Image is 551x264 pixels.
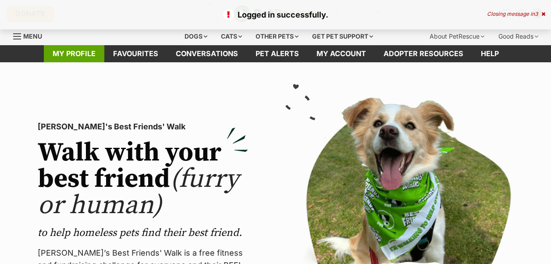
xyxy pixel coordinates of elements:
[249,28,305,45] div: Other pets
[38,163,239,222] span: (furry or human)
[23,32,42,40] span: Menu
[492,28,544,45] div: Good Reads
[44,45,104,62] a: My profile
[167,45,247,62] a: conversations
[215,28,248,45] div: Cats
[306,28,379,45] div: Get pet support
[38,121,248,133] p: [PERSON_NAME]'s Best Friends' Walk
[423,28,491,45] div: About PetRescue
[247,45,308,62] a: Pet alerts
[472,45,508,62] a: Help
[308,45,375,62] a: My account
[38,226,248,240] p: to help homeless pets find their best friend.
[104,45,167,62] a: Favourites
[38,140,248,219] h2: Walk with your best friend
[178,28,213,45] div: Dogs
[13,28,48,43] a: Menu
[375,45,472,62] a: Adopter resources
